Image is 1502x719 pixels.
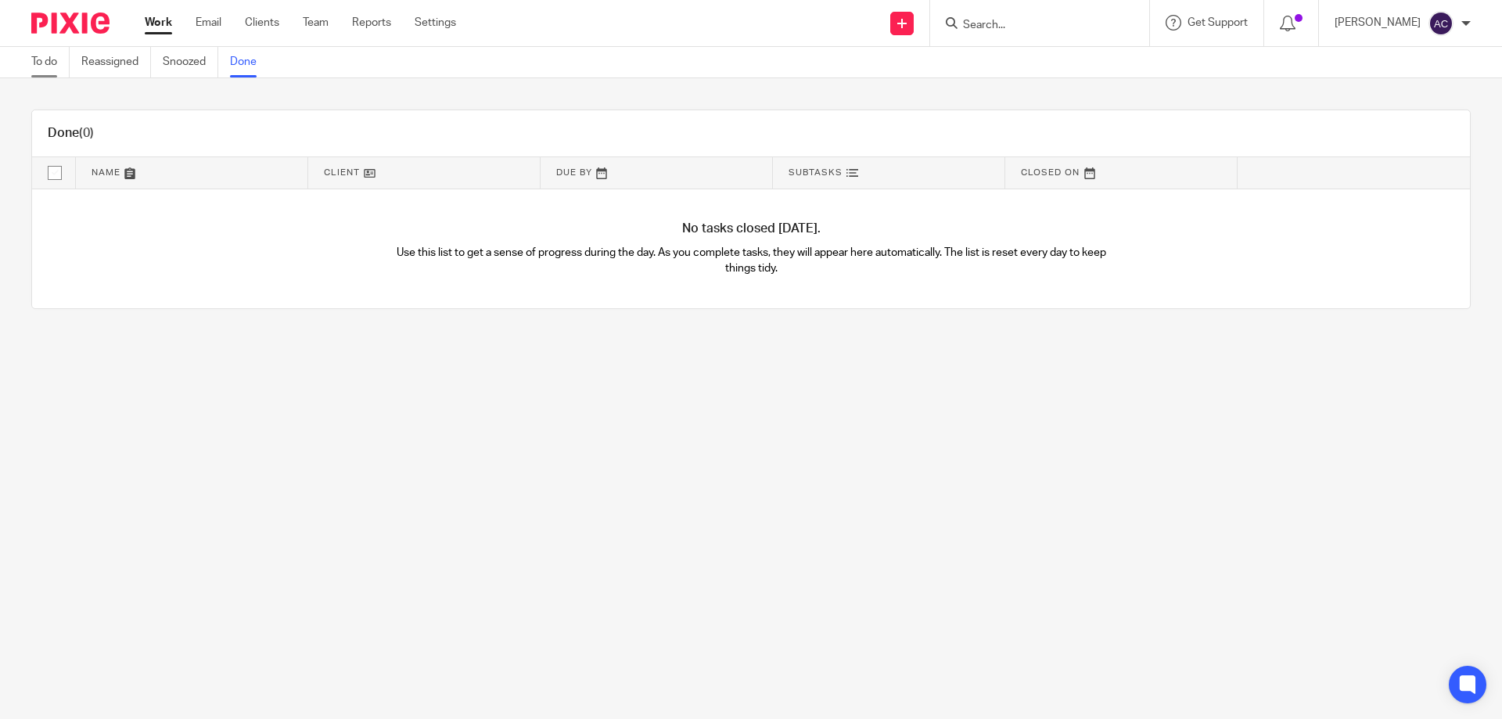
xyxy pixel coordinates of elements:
a: Clients [245,15,279,31]
span: Get Support [1188,17,1248,28]
img: Pixie [31,13,110,34]
span: (0) [79,127,94,139]
img: svg%3E [1428,11,1453,36]
a: Work [145,15,172,31]
h4: No tasks closed [DATE]. [32,221,1470,237]
a: To do [31,47,70,77]
h1: Done [48,125,94,142]
a: Done [230,47,268,77]
a: Reports [352,15,391,31]
p: Use this list to get a sense of progress during the day. As you complete tasks, they will appear ... [392,245,1111,277]
span: Subtasks [789,168,843,177]
a: Settings [415,15,456,31]
a: Snoozed [163,47,218,77]
p: [PERSON_NAME] [1335,15,1421,31]
a: Team [303,15,329,31]
input: Search [961,19,1102,33]
a: Email [196,15,221,31]
a: Reassigned [81,47,151,77]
